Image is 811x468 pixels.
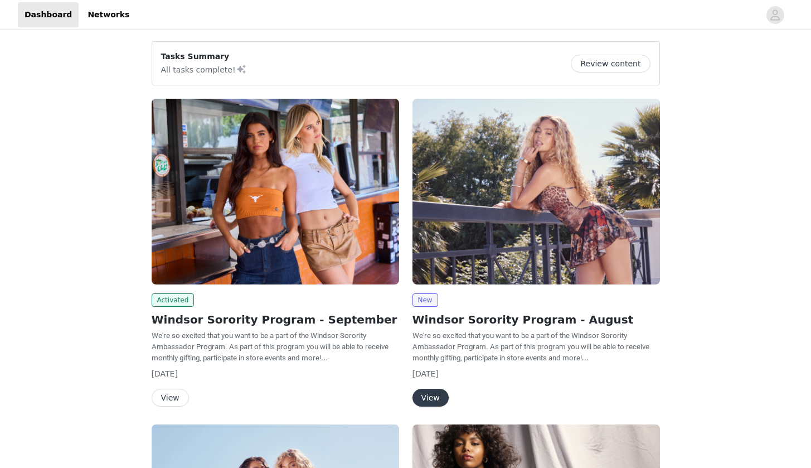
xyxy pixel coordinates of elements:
[152,331,388,362] span: We're so excited that you want to be a part of the Windsor Sorority Ambassador Program. As part o...
[152,369,178,378] span: [DATE]
[412,293,438,307] span: New
[412,331,649,362] span: We're so excited that you want to be a part of the Windsor Sorority Ambassador Program. As part o...
[412,394,449,402] a: View
[571,55,650,73] button: Review content
[18,2,79,27] a: Dashboard
[152,293,195,307] span: Activated
[152,311,399,328] h2: Windsor Sorority Program - September
[152,389,189,407] button: View
[412,99,660,284] img: Windsor
[152,394,189,402] a: View
[81,2,136,27] a: Networks
[412,389,449,407] button: View
[152,99,399,284] img: Windsor
[161,51,247,62] p: Tasks Summary
[412,369,439,378] span: [DATE]
[412,311,660,328] h2: Windsor Sorority Program - August
[770,6,780,24] div: avatar
[161,62,247,76] p: All tasks complete!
